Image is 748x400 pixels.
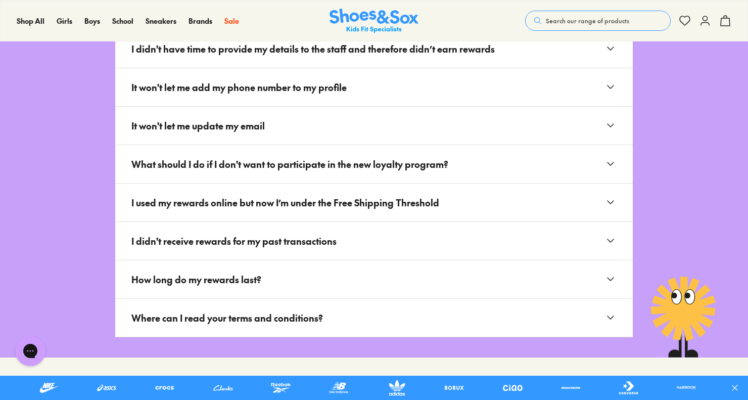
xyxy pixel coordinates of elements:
[131,192,447,213] span: I used my rewards online but now I’m under the Free Shipping Threshold
[131,115,273,137] span: It won't let me update my email
[115,184,633,221] button: I used my rewards online but now I’m under the Free Shipping Threshold
[115,260,633,298] button: How long do my rewards last?
[131,76,355,98] span: It won't let me add my phone number to my profile
[115,299,633,337] button: Where can I read your terms and conditions?
[17,16,44,26] a: Shop All
[131,38,503,60] span: I didn't have time to provide my details to the staff and therefore didn’t earn rewards
[330,9,418,33] img: SNS_Logo_Responsive.svg
[131,153,456,175] span: What should I do if I don't want to participate in the new loyalty program?
[131,307,331,329] span: Where can I read your terms and conditions?
[146,16,176,26] a: Sneakers
[115,30,633,68] button: I didn't have time to provide my details to the staff and therefore didn’t earn rewards
[224,16,239,26] a: Sale
[131,230,345,252] span: I didn't receive rewards for my past transactions
[84,16,100,26] a: Boys
[546,16,629,25] span: Search our range of products
[189,16,212,26] a: Brands
[115,222,633,260] button: I didn't receive rewards for my past transactions
[10,332,51,370] iframe: Gorgias live chat messenger
[115,107,633,145] button: It won't let me update my email
[525,11,671,31] button: Search our range of products
[115,145,633,183] button: What should I do if I don't want to participate in the new loyalty program?
[330,9,418,33] a: Shoes & Sox
[115,68,633,106] button: It won't let me add my phone number to my profile
[112,16,133,26] a: School
[131,269,269,290] span: How long do my rewards last?
[57,16,72,26] a: Girls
